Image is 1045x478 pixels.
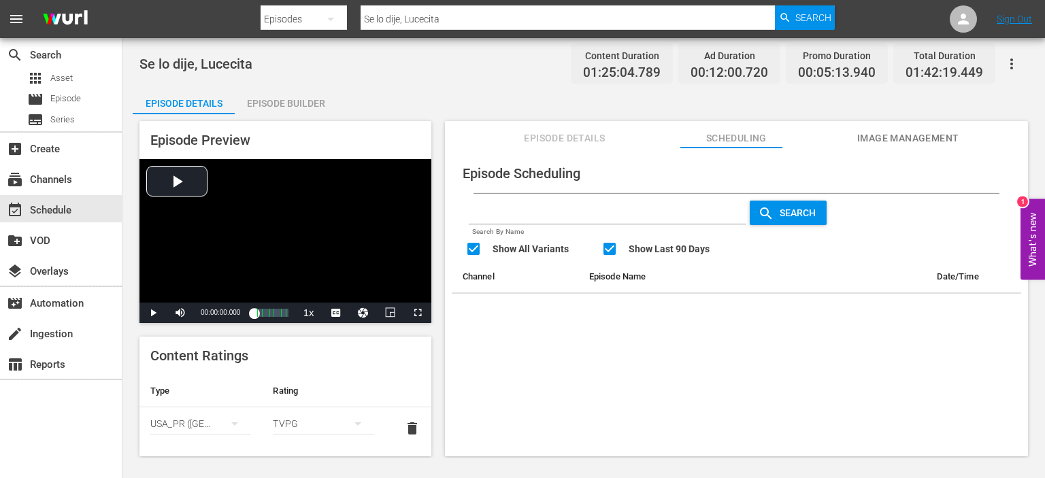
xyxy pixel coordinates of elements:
[139,375,262,407] th: Type
[795,5,831,30] span: Search
[139,303,167,323] button: Play
[50,71,73,85] span: Asset
[798,65,876,81] span: 00:05:13.940
[906,65,983,81] span: 01:42:19.449
[27,91,44,107] span: Episode
[8,11,24,27] span: menu
[150,347,248,364] span: Content Ratings
[583,46,661,65] div: Content Duration
[583,65,661,81] span: 01:25:04.789
[7,202,23,218] span: Schedule
[50,92,81,105] span: Episode
[691,46,768,65] div: Ad Duration
[404,420,420,437] span: delete
[7,47,23,63] span: Search
[322,303,350,323] button: Captions
[350,303,377,323] button: Jump To Time
[452,260,578,293] th: Channel
[167,303,194,323] button: Mute
[235,87,337,120] div: Episode Builder
[1017,196,1028,207] div: 1
[150,405,251,443] div: USA_PR ([GEOGRAPHIC_DATA] ([GEOGRAPHIC_DATA]))
[254,309,288,317] div: Progress Bar
[775,5,835,30] button: Search
[396,412,429,445] button: delete
[691,65,768,81] span: 00:12:00.720
[262,375,384,407] th: Rating
[997,14,1032,24] a: Sign Out
[139,375,431,449] table: simple table
[463,165,580,182] span: Episode Scheduling
[150,132,250,148] span: Episode Preview
[798,46,876,65] div: Promo Duration
[404,303,431,323] button: Fullscreen
[139,56,252,72] span: Se lo dije, Lucecita
[7,233,23,249] span: VOD
[578,260,863,293] th: Episode Name
[7,326,23,342] span: Ingestion
[50,113,75,126] span: Series
[133,87,235,120] div: Episode Details
[906,46,983,65] div: Total Duration
[33,3,98,35] img: ans4CAIJ8jUAAAAAAAAAAAAAAAAAAAAAAAAgQb4GAAAAAAAAAAAAAAAAAAAAAAAAJMjXAAAAAAAAAAAAAAAAAAAAAAAAgAT5G...
[27,112,44,128] span: Series
[469,226,747,238] p: Search By Name
[774,207,827,218] span: Search
[139,159,431,323] div: Video Player
[295,303,322,323] button: Playback Rate
[377,303,404,323] button: Picture-in-Picture
[273,405,374,443] div: TVPG
[685,130,787,147] span: Scheduling
[750,201,827,225] button: Search
[926,260,1021,293] th: Date/Time
[133,87,235,114] button: Episode Details
[27,70,44,86] span: Asset
[7,295,23,311] span: Automation
[857,130,959,147] span: Image Management
[235,87,337,114] button: Episode Builder
[1021,199,1045,279] button: Open Feedback Widget
[7,263,23,279] span: Overlays
[7,141,23,157] span: Create
[7,171,23,188] span: Channels
[7,356,23,373] span: Reports
[201,309,240,316] span: 00:00:00.000
[514,130,616,147] span: Episode Details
